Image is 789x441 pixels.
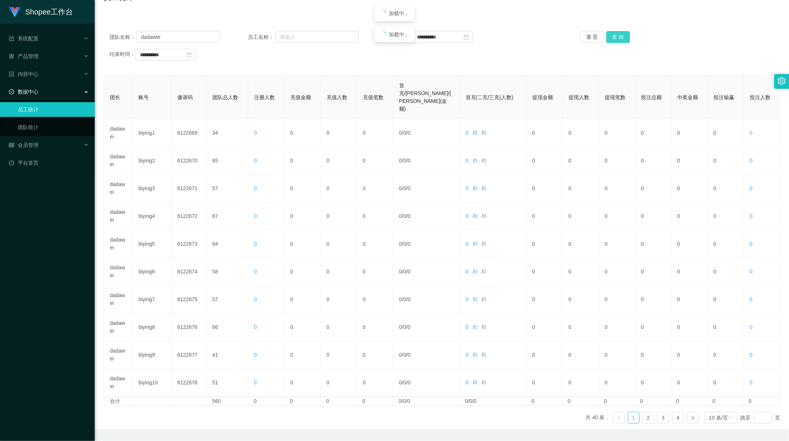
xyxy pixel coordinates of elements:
span: 账号 [138,94,149,100]
td: 0 [671,313,708,341]
td: 0 [248,397,284,405]
td: 0 [599,202,635,230]
i: 图标: down [728,415,733,421]
td: 0 [284,147,321,175]
span: 0 [399,380,402,386]
span: 投注输赢 [714,94,734,100]
td: biying4 [132,202,171,230]
td: 6122678 [171,369,206,397]
td: 0 [708,175,744,202]
span: 结束时间： [109,51,135,57]
span: 0 [466,241,469,247]
li: 4 [672,412,684,424]
td: 0 [708,313,744,341]
td: 0 [284,119,321,147]
a: 3 [658,412,669,423]
td: 0 [321,119,357,147]
td: 0 [708,286,744,313]
td: 0 [357,147,393,175]
span: 加载中... [389,10,409,16]
td: 65 [206,147,248,175]
span: 0 [403,324,406,330]
span: 0 [466,213,469,219]
td: 0 [563,313,599,341]
span: 0 [399,352,402,358]
td: 0 [708,119,744,147]
td: 0 [321,258,357,286]
span: 0 [483,324,486,330]
img: logo.9652507e.png [9,7,21,17]
span: 0 [750,296,753,302]
td: / / [393,147,460,175]
td: 0 [599,341,635,369]
span: 0 [254,380,257,386]
td: 0 [635,175,671,202]
i: 图标: setting [778,77,786,85]
td: 0 [671,175,708,202]
span: 0 [474,185,477,191]
span: 0 [254,269,257,275]
td: 6122674 [171,258,206,286]
span: 0 [254,185,257,191]
td: 67 [206,202,248,230]
td: / / [393,369,460,397]
td: 0 [635,341,671,369]
span: 0 [408,352,411,358]
td: 0 [563,230,599,258]
div: 10 条/页 [709,412,728,423]
span: 产品管理 [9,53,38,59]
td: 6122677 [171,341,206,369]
td: dadawei [104,175,132,202]
td: 0 [321,202,357,230]
span: 0 [466,158,469,164]
td: 0 [526,147,563,175]
i: 图标: form [9,36,14,41]
span: 0 [403,130,406,136]
i: 图标: right [691,416,695,420]
td: 0 [563,286,599,313]
td: 0 [635,286,671,313]
span: 系统配置 [9,36,38,41]
td: 合计 [104,397,133,405]
td: 57 [206,175,248,202]
span: 0 [750,158,753,164]
td: dadawei [104,119,132,147]
li: 下一页 [687,412,699,424]
td: / / [460,230,526,258]
span: 团队总人数 [212,94,238,100]
button: 查 询 [606,31,630,43]
span: 0 [474,380,477,386]
span: 0 [474,213,477,219]
td: 0 [562,397,599,405]
td: 0 [526,175,563,202]
span: 0 [403,185,406,191]
span: 0 [483,296,486,302]
span: 0 [403,352,406,358]
td: 6122676 [171,313,206,341]
td: 0 [599,369,635,397]
i: 图标: table [9,142,14,148]
span: 内容中心 [9,71,38,77]
td: 66 [206,313,248,341]
a: 图标: dashboard平台首页 [9,155,89,170]
td: 0 [357,230,393,258]
td: 0 [357,313,393,341]
td: 0 [635,230,671,258]
td: dadawei [104,258,132,286]
span: 0 [474,130,477,136]
input: 请输入 [136,31,220,43]
span: 0 [403,213,406,219]
span: 0 [750,213,753,219]
i: 图标: calendar [186,52,192,57]
td: 0 [599,286,635,313]
td: 0 [635,313,671,341]
li: 3 [657,412,669,424]
td: 6122670 [171,147,206,175]
td: 64 [206,230,248,258]
span: 0 [408,130,411,136]
span: 0 [466,296,469,302]
span: 0 [399,269,402,275]
td: dadawei [104,369,132,397]
span: 0 [483,269,486,275]
td: 560 [206,397,248,405]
